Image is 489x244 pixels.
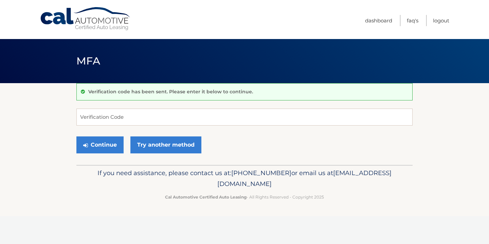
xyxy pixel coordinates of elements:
span: [EMAIL_ADDRESS][DOMAIN_NAME] [217,169,392,188]
a: Logout [433,15,449,26]
a: FAQ's [407,15,418,26]
p: If you need assistance, please contact us at: or email us at [81,168,408,189]
p: Verification code has been sent. Please enter it below to continue. [88,89,253,95]
a: Try another method [130,136,201,153]
input: Verification Code [76,109,413,126]
span: [PHONE_NUMBER] [231,169,291,177]
strong: Cal Automotive Certified Auto Leasing [165,194,247,200]
a: Cal Automotive [40,7,131,31]
a: Dashboard [365,15,392,26]
span: MFA [76,55,100,67]
button: Continue [76,136,124,153]
p: - All Rights Reserved - Copyright 2025 [81,193,408,201]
